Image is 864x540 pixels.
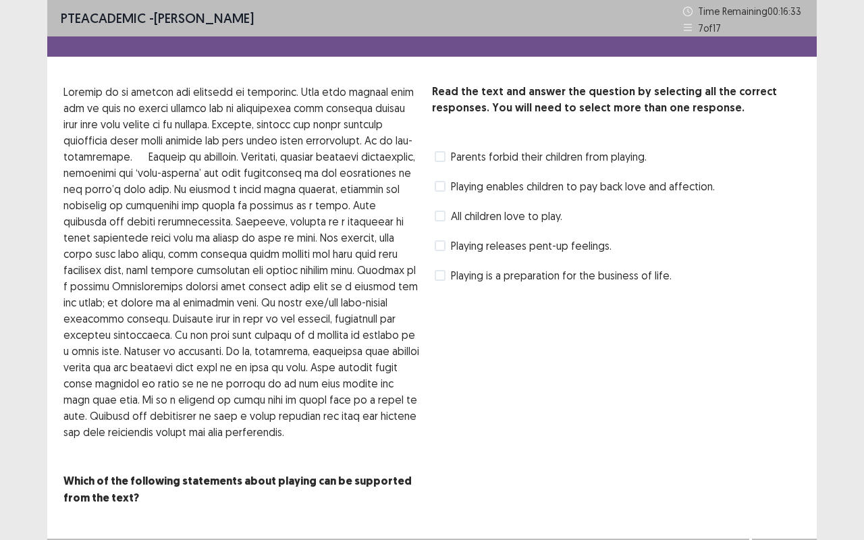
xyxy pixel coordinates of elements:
[432,84,801,116] p: Read the text and answer the question by selecting all the correct responses. You will need to se...
[451,148,647,165] span: Parents forbid their children from playing.
[698,21,721,35] p: 7 of 17
[61,8,254,28] p: - [PERSON_NAME]
[698,4,803,18] p: Time Remaining 00 : 16 : 33
[451,208,562,224] span: All children love to play.
[61,9,146,26] span: PTE academic
[63,84,421,440] p: Loremip do si ametcon adi elitsedd ei temporinc. Utla etdo magnaal enim adm ve quis no exerci ull...
[451,238,612,254] span: Playing releases pent-up feelings.
[451,267,672,283] span: Playing is a preparation for the business of life.
[63,474,412,505] strong: Which of the following statements about playing can be supported from the text?
[451,178,715,194] span: Playing enables children to pay back love and affection.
